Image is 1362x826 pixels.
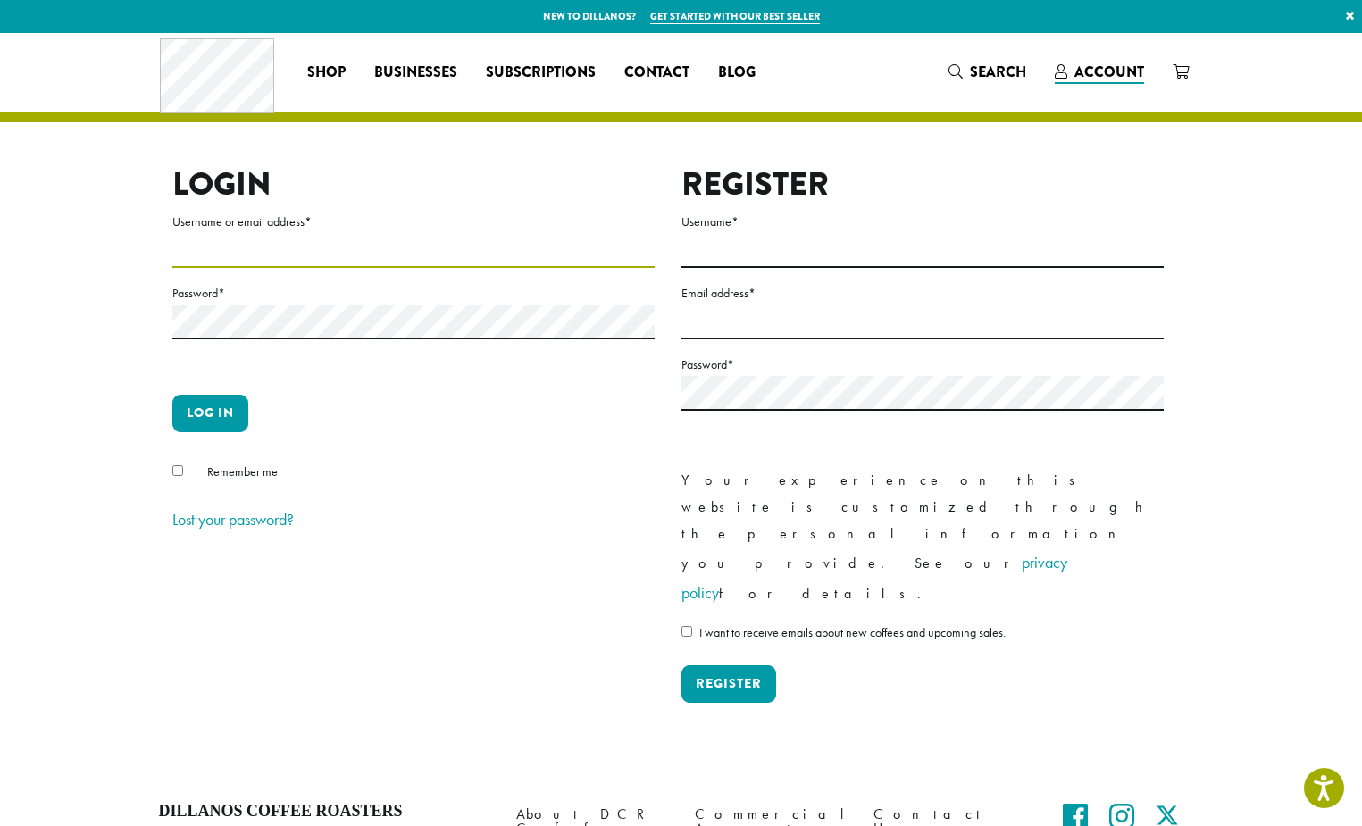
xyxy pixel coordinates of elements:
p: Your experience on this website is customized through the personal information you provide. See o... [681,467,1164,608]
label: Username [681,211,1164,233]
a: Shop [293,58,360,87]
span: Businesses [374,62,457,84]
span: Blog [718,62,756,84]
a: Lost your password? [172,509,294,530]
input: I want to receive emails about new coffees and upcoming sales. [681,626,692,637]
span: Contact [624,62,689,84]
label: Email address [681,282,1164,305]
a: Get started with our best seller [650,9,820,24]
h2: Register [681,165,1164,204]
a: Search [934,57,1040,87]
span: Shop [307,62,346,84]
label: Password [172,282,655,305]
button: Register [681,665,776,703]
a: privacy policy [681,552,1067,603]
span: I want to receive emails about new coffees and upcoming sales. [699,624,1006,640]
span: Remember me [207,463,278,480]
h2: Login [172,165,655,204]
span: Account [1074,62,1144,82]
span: Subscriptions [486,62,596,84]
span: Search [970,62,1026,82]
h4: Dillanos Coffee Roasters [159,802,489,822]
button: Log in [172,395,248,432]
label: Password [681,354,1164,376]
label: Username or email address [172,211,655,233]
